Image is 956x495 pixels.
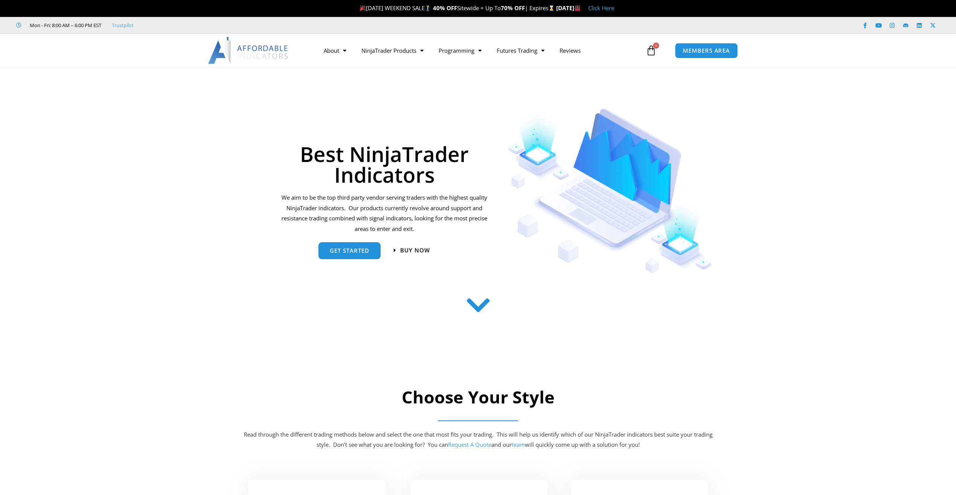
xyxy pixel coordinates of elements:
[556,4,581,12] strong: [DATE]
[394,247,430,253] a: Buy now
[431,42,489,59] a: Programming
[112,21,134,30] a: Trustpilot
[448,441,491,448] a: Request A Quote
[501,4,525,12] strong: 70% OFF
[243,429,714,451] p: Read through the different trading methods below and select the one that most fits your trading. ...
[508,108,713,273] img: Indicators 1 | Affordable Indicators – NinjaTrader
[549,5,554,11] img: ⌛
[330,248,369,254] span: get started
[316,42,354,59] a: About
[552,42,588,59] a: Reviews
[318,242,381,259] a: get started
[588,4,614,12] a: Click Here
[653,43,659,49] span: 0
[512,441,525,448] a: team
[425,5,431,11] img: 🏌️‍♂️
[489,42,552,59] a: Futures Trading
[280,144,489,185] h1: Best NinjaTrader Indicators
[354,42,431,59] a: NinjaTrader Products
[360,5,366,11] img: 🎉
[575,5,580,11] img: 🏭
[433,4,457,12] strong: 40% OFF
[243,386,714,408] h2: Choose Your Style
[28,21,101,30] span: Mon - Fri: 8:00 AM – 6:00 PM EST
[358,4,556,12] span: [DATE] WEEKEND SALE Sitewide + Up To | Expires
[400,247,430,253] span: Buy now
[635,40,668,61] a: 0
[208,37,289,64] img: LogoAI | Affordable Indicators – NinjaTrader
[316,42,644,59] nav: Menu
[675,43,738,58] a: MEMBERS AREA
[683,48,730,53] span: MEMBERS AREA
[280,192,489,234] p: We aim to be the top third party vendor serving traders with the highest quality NinjaTrader indi...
